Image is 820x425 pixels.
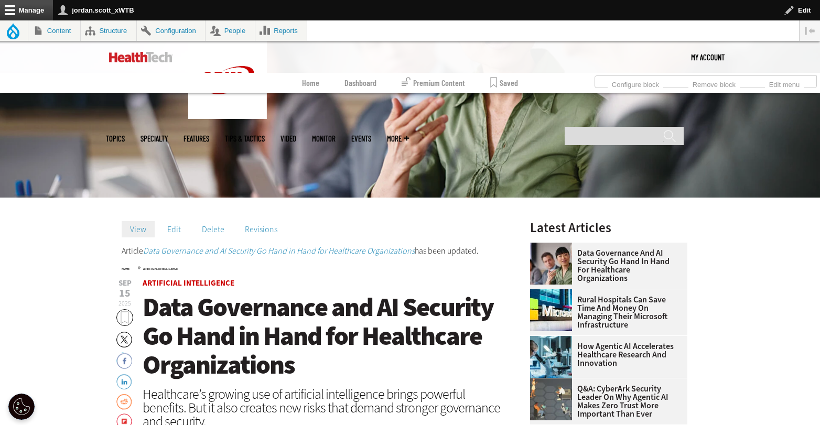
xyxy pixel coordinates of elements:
[387,135,409,143] span: More
[530,378,572,420] img: Group of humans and robots accessing a network
[28,20,80,41] a: Content
[81,20,136,41] a: Structure
[106,135,125,143] span: Topics
[351,135,371,143] a: Events
[225,135,265,143] a: Tips & Tactics
[193,221,233,237] a: Delete
[344,73,376,93] a: Dashboard
[143,267,178,271] a: Artificial Intelligence
[122,221,155,237] a: View
[143,290,493,382] span: Data Governance and AI Security Go Hand in Hand for Healthcare Organizations
[188,111,267,122] a: CDW
[109,52,172,62] img: Home
[118,299,131,308] span: 2025
[116,279,133,287] span: Sep
[765,78,804,89] a: Edit menu
[236,221,286,237] a: Revisions
[122,267,130,271] a: Home
[402,73,465,93] a: Premium Content
[530,336,572,378] img: scientist looks through microscope in lab
[143,245,415,256] a: Data Governance and AI Security Go Hand in Hand for Healthcare Organizations
[530,221,687,234] h3: Latest Articles
[530,378,577,387] a: Group of humans and robots accessing a network
[530,243,577,251] a: woman discusses data governance
[691,41,725,73] a: My Account
[184,135,209,143] a: Features
[116,288,133,299] span: 15
[159,221,189,237] a: Edit
[302,73,319,93] a: Home
[530,336,577,344] a: scientist looks through microscope in lab
[800,20,820,41] button: Vertical orientation
[141,135,168,143] span: Specialty
[490,73,518,93] a: Saved
[137,20,205,41] a: Configuration
[255,20,307,41] a: Reports
[688,78,740,89] a: Remove block
[608,78,663,89] a: Configure block
[691,41,725,73] div: User menu
[143,278,234,288] a: Artificial Intelligence
[8,394,35,420] div: Cookie Settings
[122,247,502,255] div: Status message
[312,135,336,143] a: MonITor
[188,41,267,119] img: Home
[280,135,296,143] a: Video
[8,394,35,420] button: Open Preferences
[530,342,681,367] a: How Agentic AI Accelerates Healthcare Research and Innovation
[206,20,255,41] a: People
[530,296,681,329] a: Rural Hospitals Can Save Time and Money on Managing Their Microsoft Infrastructure
[530,289,577,298] a: Microsoft building
[122,263,502,271] div: »
[530,289,572,331] img: Microsoft building
[530,243,572,285] img: woman discusses data governance
[530,385,681,418] a: Q&A: CyberArk Security Leader on Why Agentic AI Makes Zero Trust More Important Than Ever
[530,249,681,282] a: Data Governance and AI Security Go Hand in Hand for Healthcare Organizations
